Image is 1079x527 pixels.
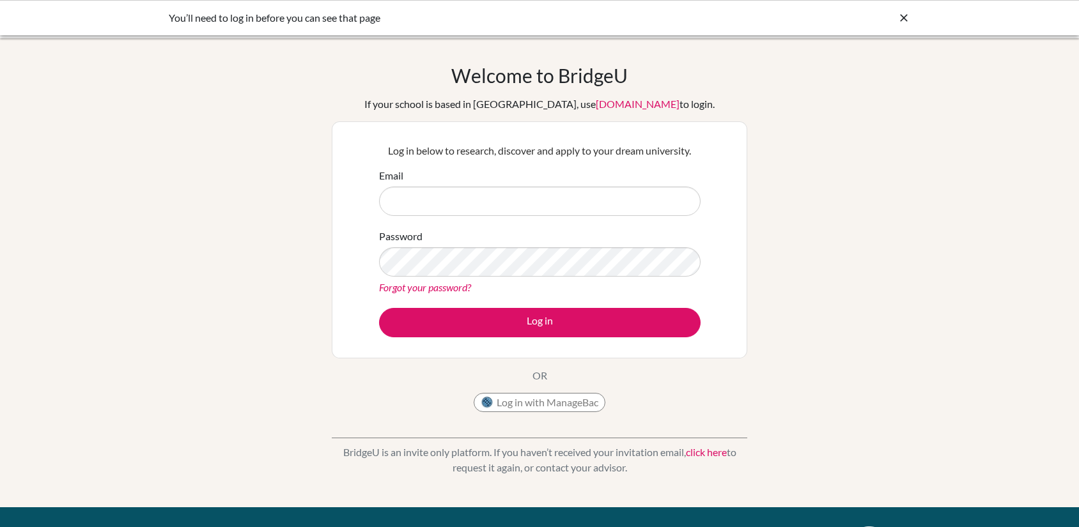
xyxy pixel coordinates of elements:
button: Log in [379,308,701,337]
a: [DOMAIN_NAME] [596,98,679,110]
p: BridgeU is an invite only platform. If you haven’t received your invitation email, to request it ... [332,445,747,475]
label: Email [379,168,403,183]
h1: Welcome to BridgeU [451,64,628,87]
div: You’ll need to log in before you can see that page [169,10,718,26]
p: OR [532,368,547,383]
a: Forgot your password? [379,281,471,293]
button: Log in with ManageBac [474,393,605,412]
label: Password [379,229,423,244]
div: If your school is based in [GEOGRAPHIC_DATA], use to login. [364,96,715,112]
a: click here [686,446,727,458]
p: Log in below to research, discover and apply to your dream university. [379,143,701,158]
